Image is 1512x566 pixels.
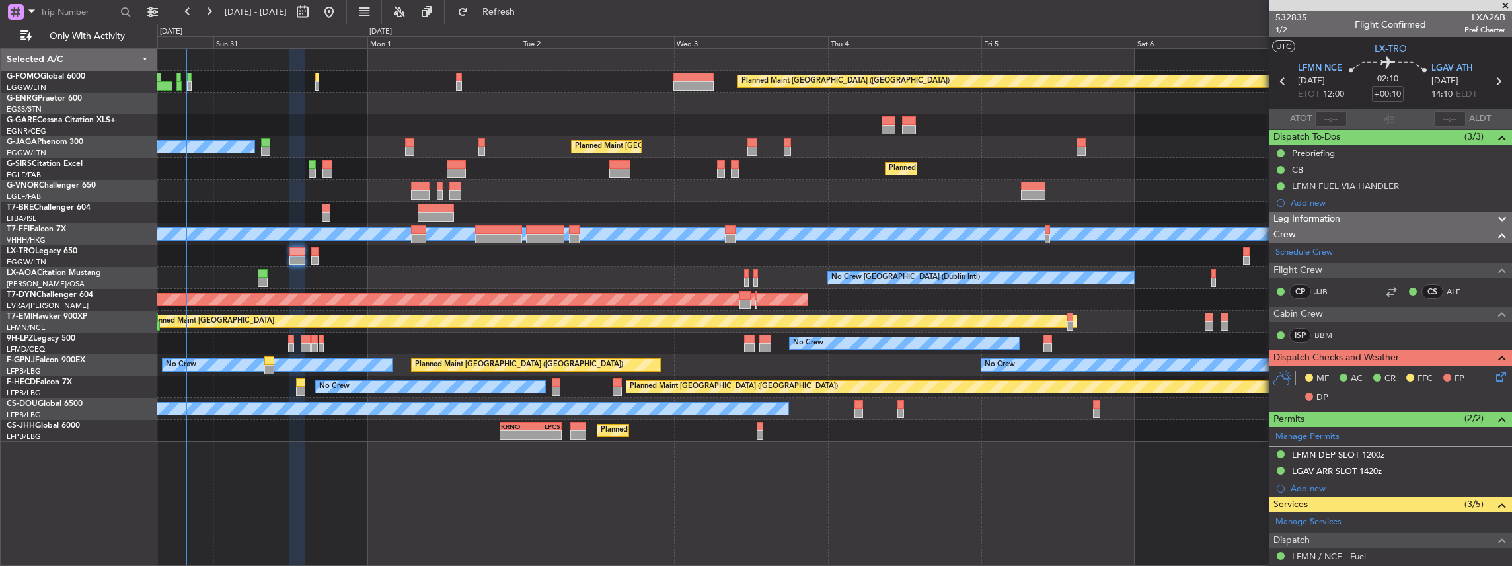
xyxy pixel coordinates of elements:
[1275,246,1333,259] a: Schedule Crew
[7,225,30,233] span: T7-FFI
[1316,391,1328,405] span: DP
[1431,62,1473,75] span: LGAV ATH
[369,26,392,38] div: [DATE]
[575,137,783,157] div: Planned Maint [GEOGRAPHIC_DATA] ([GEOGRAPHIC_DATA])
[7,170,41,180] a: EGLF/FAB
[7,366,41,376] a: LFPB/LBG
[1355,18,1426,32] div: Flight Confirmed
[7,73,85,81] a: G-FOMOGlobal 6000
[7,95,38,102] span: G-ENRG
[601,421,809,440] div: Planned Maint [GEOGRAPHIC_DATA] ([GEOGRAPHIC_DATA])
[7,400,38,408] span: CS-DOU
[7,388,41,398] a: LFPB/LBG
[1292,147,1335,159] div: Prebriefing
[1417,372,1433,385] span: FFC
[34,32,139,41] span: Only With Activity
[7,235,46,245] a: VHHH/HKG
[1447,286,1476,298] a: ALF
[1377,73,1398,86] span: 02:10
[1314,329,1344,341] a: BBM
[7,182,39,190] span: G-VNOR
[7,160,83,168] a: G-SIRSCitation Excel
[1273,497,1308,512] span: Services
[1431,75,1458,88] span: [DATE]
[7,83,46,93] a: EGGW/LTN
[1464,24,1505,36] span: Pref Charter
[7,400,83,408] a: CS-DOUGlobal 6500
[7,116,37,124] span: G-GARE
[7,148,46,158] a: EGGW/LTN
[7,410,41,420] a: LFPB/LBG
[1292,449,1384,460] div: LFMN DEP SLOT 1200z
[1351,372,1363,385] span: AC
[7,291,93,299] a: T7-DYNChallenger 604
[630,377,838,397] div: Planned Maint [GEOGRAPHIC_DATA] ([GEOGRAPHIC_DATA])
[1275,516,1342,529] a: Manage Services
[1464,497,1484,511] span: (3/5)
[7,247,77,255] a: LX-TROLegacy 650
[889,159,1097,179] div: Planned Maint [GEOGRAPHIC_DATA] ([GEOGRAPHIC_DATA])
[1272,40,1295,52] button: UTC
[1291,197,1505,208] div: Add new
[7,257,46,267] a: EGGW/LTN
[1273,412,1304,427] span: Permits
[1292,465,1382,477] div: LGAV ARR SLOT 1420z
[7,422,35,430] span: CS-JHH
[451,1,531,22] button: Refresh
[1275,24,1307,36] span: 1/2
[1273,350,1399,366] span: Dispatch Checks and Weather
[7,138,83,146] a: G-JAGAPhenom 300
[148,311,274,331] div: Planned Maint [GEOGRAPHIC_DATA]
[1290,112,1312,126] span: ATOT
[981,36,1135,48] div: Fri 5
[1464,411,1484,425] span: (2/2)
[225,6,287,18] span: [DATE] - [DATE]
[1298,88,1320,101] span: ETOT
[1289,328,1311,343] div: ISP
[7,335,75,343] a: 9H-LPZLegacy 500
[1298,75,1325,88] span: [DATE]
[1469,112,1491,126] span: ALDT
[531,423,560,430] div: LPCS
[7,116,116,124] a: G-GARECessna Citation XLS+
[1464,130,1484,143] span: (3/3)
[828,36,981,48] div: Thu 4
[501,431,531,439] div: -
[7,192,41,202] a: EGLF/FAB
[1291,483,1505,494] div: Add new
[1316,372,1329,385] span: MF
[674,36,827,48] div: Wed 3
[7,225,66,233] a: T7-FFIFalcon 7X
[7,335,33,343] span: 9H-LPZ
[1431,88,1453,101] span: 14:10
[7,356,35,364] span: F-GPNJ
[521,36,674,48] div: Tue 2
[471,7,527,17] span: Refresh
[1298,62,1342,75] span: LFMN NCE
[7,160,32,168] span: G-SIRS
[7,344,45,354] a: LFMD/CEQ
[7,104,42,114] a: EGSS/STN
[160,26,182,38] div: [DATE]
[7,138,37,146] span: G-JAGA
[7,422,80,430] a: CS-JHHGlobal 6000
[7,323,46,333] a: LFMN/NCE
[1273,227,1296,243] span: Crew
[985,355,1015,375] div: No Crew
[7,378,36,386] span: F-HECD
[7,214,36,223] a: LTBA/ISL
[1421,284,1443,299] div: CS
[319,377,350,397] div: No Crew
[7,291,36,299] span: T7-DYN
[7,301,89,311] a: EVRA/[PERSON_NAME]
[531,431,560,439] div: -
[1289,284,1311,299] div: CP
[7,269,101,277] a: LX-AOACitation Mustang
[1273,263,1322,278] span: Flight Crew
[15,26,143,47] button: Only With Activity
[1135,36,1288,48] div: Sat 6
[415,355,623,375] div: Planned Maint [GEOGRAPHIC_DATA] ([GEOGRAPHIC_DATA])
[1384,372,1396,385] span: CR
[7,269,37,277] span: LX-AOA
[1273,533,1310,548] span: Dispatch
